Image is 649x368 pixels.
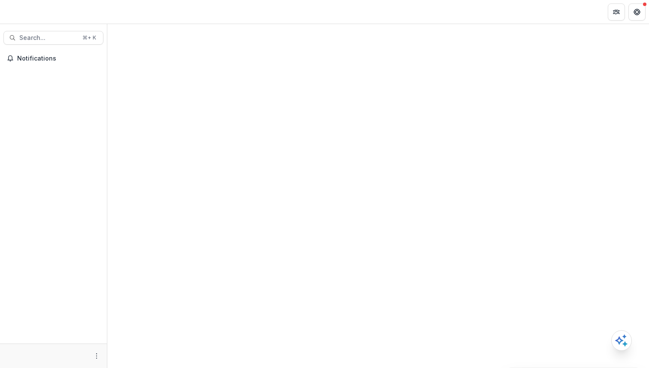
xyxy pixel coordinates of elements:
[608,3,625,21] button: Partners
[17,55,100,62] span: Notifications
[111,6,147,18] nav: breadcrumb
[3,31,103,45] button: Search...
[611,330,632,351] button: Open AI Assistant
[3,52,103,65] button: Notifications
[19,34,77,42] span: Search...
[81,33,98,43] div: ⌘ + K
[628,3,646,21] button: Get Help
[91,351,102,361] button: More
